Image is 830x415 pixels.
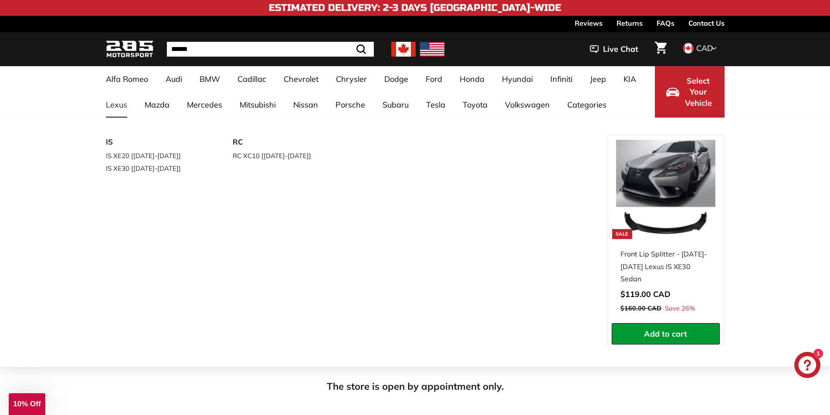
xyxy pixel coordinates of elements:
[451,66,493,92] a: Honda
[615,66,645,92] a: KIA
[233,149,335,162] a: RC XC10 [[DATE]-[DATE]]
[579,38,650,60] button: Live Chat
[417,92,454,118] a: Tesla
[655,66,725,118] button: Select Your Vehicle
[575,16,603,30] a: Reviews
[657,16,674,30] a: FAQs
[374,92,417,118] a: Subaru
[684,75,713,109] span: Select Your Vehicle
[376,66,417,92] a: Dodge
[792,352,823,380] inbox-online-store-chat: Shopify online store chat
[229,66,275,92] a: Cadillac
[285,92,327,118] a: Nissan
[327,66,376,92] a: Chrysler
[231,92,285,118] a: Mitsubishi
[612,135,720,323] a: Sale Front Lip Splitter - [DATE]-[DATE] Lexus IS XE30 Sedan Save 26%
[417,66,451,92] a: Ford
[644,329,687,339] span: Add to cart
[688,16,725,30] a: Contact Us
[620,289,671,299] span: $119.00 CAD
[106,39,154,60] img: Logo_285_Motorsport_areodynamics_components
[617,16,643,30] a: Returns
[620,304,661,312] span: $160.00 CAD
[106,135,209,149] a: IS
[136,92,178,118] a: Mazda
[559,92,615,118] a: Categories
[445,355,490,367] a: Facebook
[542,66,581,92] a: Infiniti
[665,303,695,314] span: Save 26%
[650,34,672,64] a: Cart
[167,42,374,57] input: Search
[603,44,638,55] span: Live Chat
[493,66,542,92] a: Hyundai
[233,135,335,149] a: RC
[612,229,632,239] div: Sale
[327,92,374,118] a: Porsche
[581,66,615,92] a: Jeep
[496,92,559,118] a: Volkswagen
[454,92,496,118] a: Toyota
[696,43,713,53] span: CAD
[620,248,711,285] div: Front Lip Splitter - [DATE]-[DATE] Lexus IS XE30 Sedan
[178,92,231,118] a: Mercedes
[612,323,720,345] button: Add to cart
[157,66,191,92] a: Audi
[490,355,492,367] strong: .
[106,162,209,175] a: IS XE30 [[DATE]-[DATE]]
[327,380,504,392] strong: The store is open by appointment only.
[13,400,41,408] span: 10% Off
[269,3,561,13] h4: Estimated Delivery: 2-3 Days [GEOGRAPHIC_DATA]-Wide
[191,66,229,92] a: BMW
[275,66,327,92] a: Chevrolet
[97,66,157,92] a: Alfa Romeo
[9,393,45,415] div: 10% Off
[106,149,209,162] a: IS XE20 [[DATE]-[DATE]]
[339,355,445,367] strong: Get in touch with us via
[97,92,136,118] a: Lexus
